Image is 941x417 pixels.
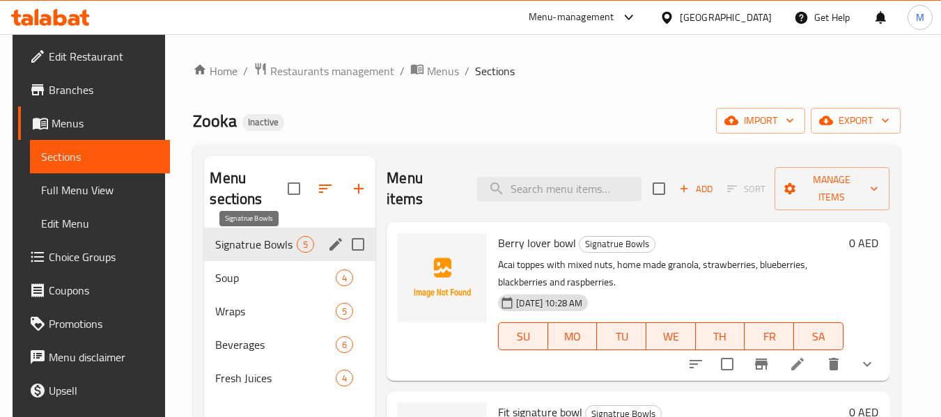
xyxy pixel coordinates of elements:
span: 6 [336,338,352,352]
h6: 0 AED [849,233,878,253]
button: FR [745,322,794,350]
h2: Menu sections [210,168,288,210]
a: Upsell [18,374,170,407]
span: 4 [336,272,352,285]
input: search [477,177,641,201]
li: / [400,63,405,79]
button: delete [817,347,850,381]
span: Edit Menu [41,215,159,232]
a: Home [193,63,238,79]
a: Promotions [18,307,170,340]
span: Coupons [49,282,159,299]
span: export [822,112,889,129]
div: Signatrue Bowls [579,236,655,253]
span: SA [800,326,838,347]
span: Select all sections [279,174,309,203]
span: Edit Restaurant [49,48,159,65]
a: Coupons [18,274,170,307]
button: sort-choices [679,347,713,381]
a: Edit menu item [789,356,806,372]
button: edit [325,234,346,255]
span: Menus [427,63,459,79]
span: FR [750,326,788,347]
a: Menu disclaimer [18,340,170,374]
span: Signatrue Bowls [580,236,655,252]
div: items [336,370,353,386]
span: Promotions [49,315,159,332]
span: Upsell [49,382,159,399]
button: export [811,108,901,134]
div: Menu-management [529,9,614,26]
span: 5 [336,305,352,318]
span: Sections [475,63,515,79]
span: Select section [644,174,674,203]
span: import [727,112,794,129]
span: Branches [49,81,159,98]
span: Inactive [242,116,284,128]
button: TU [597,322,646,350]
span: Signatrue Bowls [215,236,297,253]
nav: breadcrumb [193,62,900,80]
a: Branches [18,73,170,107]
span: Manage items [786,171,878,206]
span: 4 [336,372,352,385]
a: Choice Groups [18,240,170,274]
span: Sections [41,148,159,165]
button: MO [548,322,598,350]
span: Full Menu View [41,182,159,198]
div: items [336,269,353,286]
span: Fresh Juices [215,370,336,386]
span: M [916,10,924,25]
a: Sections [30,140,170,173]
a: Restaurants management [254,62,394,80]
span: Zooka [193,105,237,136]
div: Beverages6 [204,328,375,361]
span: Select to update [713,349,742,379]
div: Soup4 [204,261,375,294]
p: Acai toppes with mixed nuts, home made granola, strawberries, blueberries, blackberries and raspb... [498,256,843,291]
button: Add [674,178,718,200]
span: Add [677,181,715,197]
span: TH [701,326,740,347]
button: Branch-specific-item [745,347,778,381]
li: / [465,63,469,79]
a: Edit Menu [30,207,170,240]
span: Restaurants management [270,63,394,79]
div: items [336,336,353,353]
div: Fresh Juices4 [204,361,375,395]
li: / [243,63,248,79]
span: Sort sections [309,172,342,205]
svg: Show Choices [859,356,876,372]
img: Berry lover bowl [398,233,487,322]
a: Edit Restaurant [18,40,170,73]
span: Soup [215,269,336,286]
button: SU [498,322,548,350]
button: SA [794,322,843,350]
h2: Menu items [387,168,460,210]
span: [DATE] 10:28 AM [511,297,588,310]
button: import [716,108,805,134]
a: Menus [410,62,459,80]
span: MO [554,326,592,347]
div: Wraps5 [204,294,375,328]
span: 5 [297,238,313,251]
div: items [336,303,353,320]
span: Select section first [718,178,775,200]
span: Berry lover bowl [498,233,576,253]
div: [GEOGRAPHIC_DATA] [680,10,772,25]
div: Signatrue Bowls5edit [204,228,375,261]
span: WE [652,326,690,347]
span: TU [602,326,641,347]
button: Manage items [775,167,889,210]
button: show more [850,347,884,381]
span: Menu disclaimer [49,349,159,365]
span: Wraps [215,303,336,320]
nav: Menu sections [204,222,375,400]
span: Beverages [215,336,336,353]
span: SU [504,326,543,347]
button: TH [696,322,745,350]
